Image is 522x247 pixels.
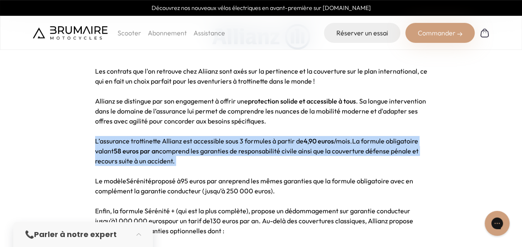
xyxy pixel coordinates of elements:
[114,147,159,155] strong: 58 euros par an
[480,208,514,239] iframe: Gorgias live chat messenger
[457,32,462,37] img: right-arrow-2.png
[33,26,108,40] img: Brumaire Motocycles
[95,207,413,235] span: Enfin, la formule Sérénité + (qui est la plus complète), propose un dédommagement sur garantie co...
[148,29,187,37] a: Abonnement
[210,217,259,225] strong: 130 euros par an
[480,28,490,38] img: Panier
[304,137,334,145] strong: 4,90 euros
[95,136,427,166] p: .
[115,217,165,225] strong: 1 000 000 euros
[324,23,400,43] a: Réserver un essai
[405,23,475,43] div: Commander
[95,177,413,195] span: Le modèle proposé à reprend les mêmes garanties que la formule obligatoire avec en complément la ...
[118,28,141,38] p: Scooter
[95,67,427,85] span: Les contrats que l'on retrouve chez Aliianz sont axés sur la pertinence et la couverture sur le p...
[95,97,426,125] span: Allianz se distingue par son engagement à offrir une . Sa longue intervention dans le domaine de ...
[205,187,271,195] strong: jusqu’à 250 000 euros
[126,177,152,185] strong: Sérénité
[95,137,350,145] span: L’assurance trottinette Allianz est accessible sous 3 formules à partir de /mois
[194,29,225,37] a: Assistance
[95,137,419,165] span: La formule obligatoire valant comprend les garanties de responsabilité civile ainsi que la couver...
[181,177,226,185] strong: 95 euros par an
[248,97,356,105] strong: protection solide et accessible à tous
